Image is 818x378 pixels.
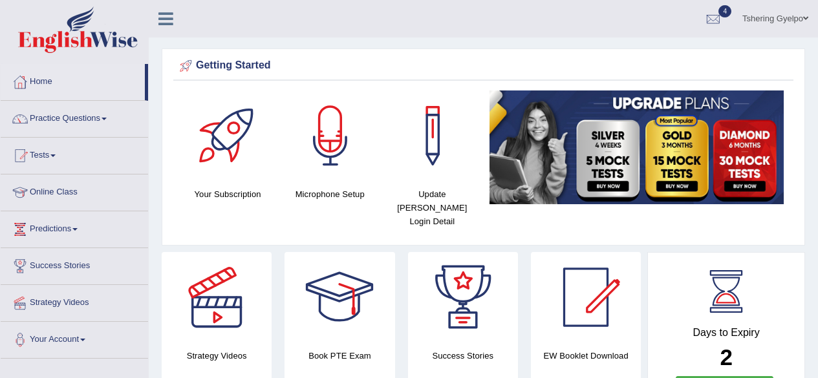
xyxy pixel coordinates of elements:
div: Getting Started [177,56,790,76]
img: small5.jpg [490,90,784,204]
a: Practice Questions [1,101,148,133]
a: Success Stories [1,248,148,280]
a: Predictions [1,211,148,244]
a: Strategy Videos [1,285,148,317]
h4: Update [PERSON_NAME] Login Detail [387,187,477,228]
h4: Book PTE Exam [285,349,394,362]
h4: EW Booklet Download [531,349,641,362]
h4: Microphone Setup [285,187,374,201]
a: Online Class [1,174,148,207]
span: 4 [718,5,731,17]
b: 2 [720,344,732,370]
h4: Your Subscription [183,187,272,201]
a: Tests [1,138,148,170]
h4: Days to Expiry [662,327,790,339]
h4: Strategy Videos [162,349,272,362]
a: Home [1,64,145,96]
h4: Success Stories [408,349,518,362]
a: Your Account [1,322,148,354]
